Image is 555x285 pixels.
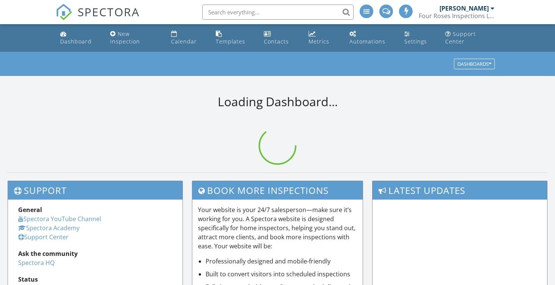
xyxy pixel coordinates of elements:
a: Spectora HQ [18,259,55,267]
a: Calendar [168,27,206,49]
div: [PERSON_NAME] [440,5,489,12]
img: The Best Home Inspection Software - Spectora [56,4,72,20]
input: Search everything... [202,5,354,20]
li: Professionally designed and mobile-friendly [206,257,357,266]
div: Calendar [171,38,197,45]
div: Dashboard [60,38,92,45]
a: New Inspection [107,27,162,49]
div: Four Roses Inspections LLC [419,12,494,20]
h3: Support [8,181,182,200]
a: Contacts [261,27,299,49]
span: SPECTORA [78,4,140,20]
a: Templates [213,27,255,49]
a: Support Center [442,27,498,49]
div: Support Center [445,30,476,45]
a: Spectora Academy [18,224,80,232]
h3: Latest Updates [373,181,547,200]
a: Spectora YouTube Channel [18,215,101,223]
div: Ask the community [18,249,172,258]
button: Dashboards [454,59,495,70]
a: Automations (Advanced) [346,27,395,49]
a: Dashboard [57,27,101,49]
div: Contacts [264,38,289,45]
div: New Inspection [110,30,140,45]
p: Your website is your 24/7 salesperson—make sure it’s working for you. A Spectora website is desig... [198,205,357,251]
a: Metrics [306,27,340,49]
div: Settings [404,38,427,45]
div: Metrics [309,38,329,45]
a: Support Center [18,233,69,241]
div: Dashboards [457,62,491,67]
strong: General [18,206,42,214]
div: Automations [349,38,385,45]
a: Settings [401,27,436,49]
a: SPECTORA [56,10,140,26]
div: Templates [216,38,245,45]
li: Built to convert visitors into scheduled inspections [206,270,357,279]
h3: Book More Inspections [192,181,362,200]
div: Status [18,275,172,284]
